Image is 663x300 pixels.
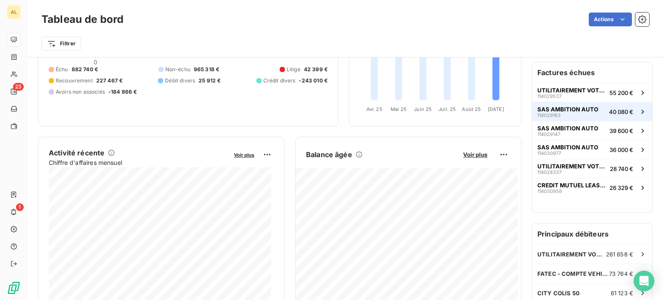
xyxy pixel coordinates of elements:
[537,132,560,137] span: 114029147
[56,77,93,85] span: Recouvrement
[532,159,652,178] button: UTILITAIREMENT VOTRE SARL11402833728 740 €
[537,94,562,99] span: 114029537
[7,281,21,295] img: Logo LeanPay
[414,106,432,112] tspan: Juin 25
[537,290,580,297] span: CITY COLIS 50
[56,66,68,73] span: Échu
[537,251,606,258] span: UTILITAIREMENT VOTRE SARL
[537,87,606,94] span: UTILITAIREMENT VOTRE SARL
[299,77,328,85] span: -243 010 €
[609,184,633,191] span: 26 329 €
[194,66,219,73] span: 965 318 €
[96,77,123,85] span: 227 467 €
[7,5,21,19] div: AL
[532,140,652,159] button: SAS AMBITION AUTO11403097736 000 €
[609,89,633,96] span: 55 200 €
[94,59,97,66] span: 0
[165,77,195,85] span: Débit divers
[537,144,598,151] span: SAS AMBITION AUTO
[41,37,81,51] button: Filtrer
[537,113,561,118] span: 114029163
[41,12,123,27] h3: Tableau de bord
[537,106,598,113] span: SAS AMBITION AUTO
[537,163,606,170] span: UTILITAIREMENT VOTRE SARL
[488,106,504,112] tspan: [DATE]
[108,88,137,96] span: -184 866 €
[609,127,633,134] span: 39 600 €
[306,149,352,160] h6: Balance âgée
[463,151,487,158] span: Voir plus
[532,178,652,197] button: CREDIT MUTUEL LEASING11403095826 329 €
[537,182,606,189] span: CREDIT MUTUEL LEASING
[609,108,633,115] span: 40 080 €
[199,77,221,85] span: 25 912 €
[606,251,633,258] span: 261 658 €
[589,13,632,26] button: Actions
[611,290,633,297] span: 61 123 €
[263,77,296,85] span: Crédit divers
[537,125,598,132] span: SAS AMBITION AUTO
[231,151,257,158] button: Voir plus
[49,148,104,158] h6: Activité récente
[16,203,24,211] span: 1
[304,66,328,73] span: 42 399 €
[609,146,633,153] span: 36 000 €
[609,270,633,277] span: 73 764 €
[366,106,382,112] tspan: Avr. 25
[532,62,652,83] h6: Factures échues
[634,271,654,291] div: Open Intercom Messenger
[461,151,490,158] button: Voir plus
[13,83,24,91] span: 23
[532,224,652,244] h6: Principaux débiteurs
[532,83,652,102] button: UTILITAIREMENT VOTRE SARL11402953755 200 €
[537,270,609,277] span: FATEC - COMPTE VEHIPOSTE
[532,102,652,121] button: SAS AMBITION AUTO11402916340 080 €
[72,66,98,73] span: 882 740 €
[462,106,481,112] tspan: Août 25
[49,158,228,167] span: Chiffre d'affaires mensuel
[165,66,190,73] span: Non-échu
[610,165,633,172] span: 28 740 €
[537,170,562,175] span: 114028337
[537,189,562,194] span: 114030958
[234,152,254,158] span: Voir plus
[439,106,456,112] tspan: Juil. 25
[532,121,652,140] button: SAS AMBITION AUTO11402914739 600 €
[56,88,105,96] span: Avoirs non associés
[287,66,300,73] span: Litige
[537,151,561,156] span: 114030977
[391,106,407,112] tspan: Mai 25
